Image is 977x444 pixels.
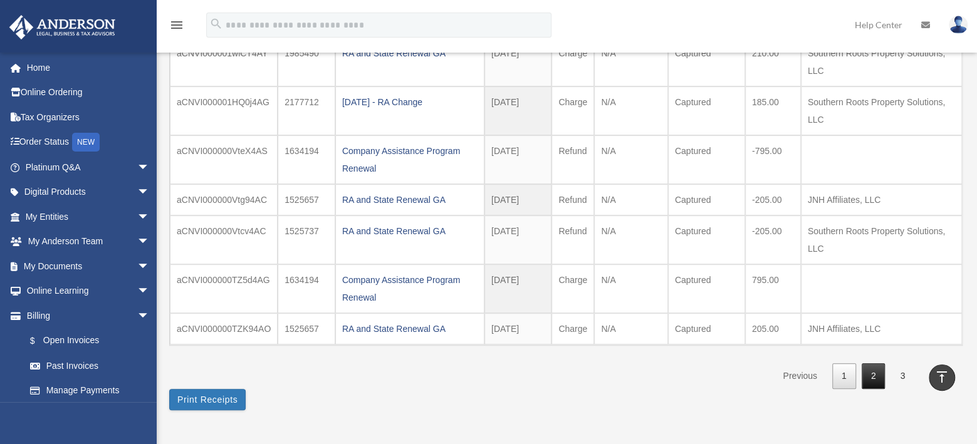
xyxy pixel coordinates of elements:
td: 795.00 [745,264,801,313]
td: [DATE] [484,184,551,215]
a: 3 [891,363,914,389]
td: [DATE] [484,86,551,135]
a: Order StatusNEW [9,130,169,155]
a: 2 [862,363,886,389]
td: 1525657 [278,313,335,344]
td: aCNVI000000Vtcv4AC [170,215,278,264]
td: 1525737 [278,215,335,264]
td: aCNVI000000TZK94AO [170,313,278,344]
td: 210.00 [745,38,801,86]
a: Manage Payments [18,378,169,403]
td: Refund [551,135,594,184]
td: Southern Roots Property Solutions, LLC [801,38,962,86]
span: arrow_drop_down [137,155,162,180]
a: My Anderson Teamarrow_drop_down [9,229,169,254]
td: Charge [551,86,594,135]
a: $Open Invoices [18,328,169,354]
a: My Documentsarrow_drop_down [9,254,169,279]
td: 205.00 [745,313,801,344]
div: RA and State Renewal GA [342,320,478,338]
span: arrow_drop_down [137,180,162,205]
a: 1 [832,363,856,389]
td: N/A [594,86,668,135]
td: Southern Roots Property Solutions, LLC [801,86,962,135]
td: Charge [551,313,594,344]
td: -205.00 [745,215,801,264]
i: menu [169,18,184,33]
td: aCNVI000000TZ5d4AG [170,264,278,313]
td: Captured [668,264,745,313]
img: Anderson Advisors Platinum Portal [6,15,119,39]
td: 1634194 [278,135,335,184]
a: My Entitiesarrow_drop_down [9,204,169,229]
div: RA and State Renewal GA [342,44,478,62]
td: aCNVI000001wlCT4AY [170,38,278,86]
td: Captured [668,135,745,184]
td: Captured [668,86,745,135]
span: $ [37,333,43,349]
td: 185.00 [745,86,801,135]
td: aCNVI000001HQ0j4AG [170,86,278,135]
td: N/A [594,313,668,344]
td: [DATE] [484,135,551,184]
div: [DATE] - RA Change [342,93,478,111]
td: Captured [668,184,745,215]
td: Refund [551,184,594,215]
div: Company Assistance Program Renewal [342,271,478,306]
a: Online Learningarrow_drop_down [9,279,169,304]
td: N/A [594,38,668,86]
div: RA and State Renewal GA [342,191,478,209]
div: RA and State Renewal GA [342,222,478,240]
td: JNH Affiliates, LLC [801,313,962,344]
a: Platinum Q&Aarrow_drop_down [9,155,169,180]
a: Digital Productsarrow_drop_down [9,180,169,205]
a: Online Ordering [9,80,169,105]
a: Billingarrow_drop_down [9,303,169,328]
a: Next [920,363,957,389]
td: 1985490 [278,38,335,86]
td: Charge [551,264,594,313]
button: Print Receipts [169,389,246,410]
td: N/A [594,184,668,215]
td: [DATE] [484,264,551,313]
i: search [209,17,223,31]
span: arrow_drop_down [137,279,162,304]
div: NEW [72,133,100,152]
td: Charge [551,38,594,86]
td: 1525657 [278,184,335,215]
td: -795.00 [745,135,801,184]
img: User Pic [949,16,968,34]
a: menu [169,22,184,33]
td: Refund [551,215,594,264]
a: Home [9,55,169,80]
td: 1634194 [278,264,335,313]
td: aCNVI000000VteX4AS [170,135,278,184]
a: Previous [773,363,826,389]
span: arrow_drop_down [137,254,162,279]
a: Past Invoices [18,353,162,378]
span: arrow_drop_down [137,303,162,329]
span: arrow_drop_down [137,229,162,255]
i: vertical_align_top [934,369,949,385]
td: [DATE] [484,38,551,86]
td: Captured [668,313,745,344]
span: arrow_drop_down [137,204,162,230]
td: N/A [594,135,668,184]
a: Tax Organizers [9,105,169,130]
td: JNH Affiliates, LLC [801,184,962,215]
td: Captured [668,38,745,86]
td: Captured [668,215,745,264]
a: vertical_align_top [929,364,955,391]
td: N/A [594,215,668,264]
td: [DATE] [484,215,551,264]
div: Company Assistance Program Renewal [342,142,478,177]
td: aCNVI000000Vtg94AC [170,184,278,215]
td: Southern Roots Property Solutions, LLC [801,215,962,264]
td: 2177712 [278,86,335,135]
td: [DATE] [484,313,551,344]
td: N/A [594,264,668,313]
td: -205.00 [745,184,801,215]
